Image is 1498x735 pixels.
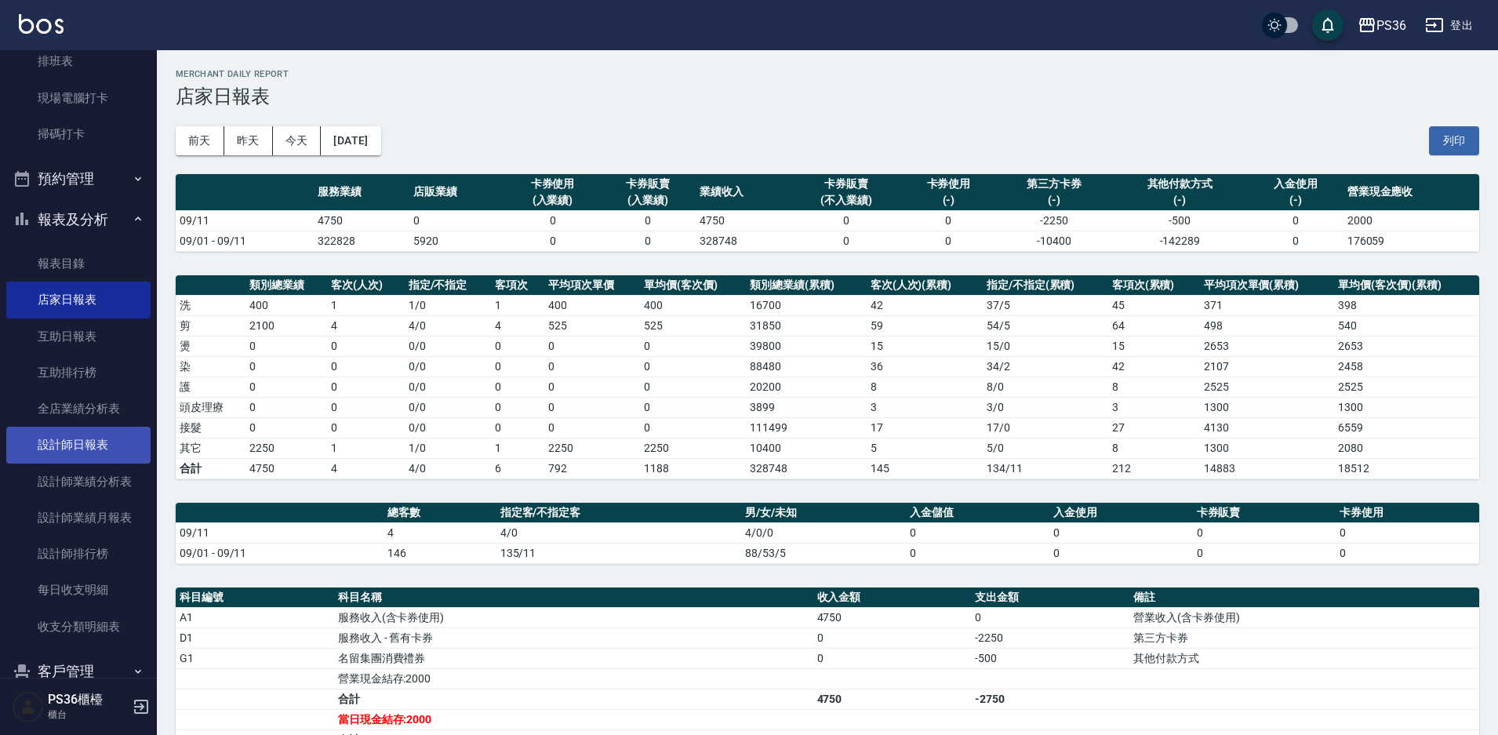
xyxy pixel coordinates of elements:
td: 4 [327,458,405,478]
td: 1300 [1334,397,1479,417]
td: 0 [640,336,746,356]
a: 每日收支明細 [6,572,151,608]
td: 34 / 2 [983,356,1108,377]
td: 0 [491,417,544,438]
th: 指定/不指定(累積) [983,275,1108,296]
td: 42 [1108,356,1200,377]
td: 0 [327,356,405,377]
div: 第三方卡券 [1000,176,1107,192]
td: 0 [245,417,327,438]
td: -10400 [996,231,1111,251]
th: 入金使用 [1049,503,1193,523]
th: 支出金額 [971,588,1129,608]
td: 5 [867,438,983,458]
th: 服務業績 [314,174,409,211]
th: 店販業績 [409,174,505,211]
div: (-) [1000,192,1107,209]
td: 1300 [1200,438,1335,458]
td: 2250 [245,438,327,458]
th: 客次(人次) [327,275,405,296]
td: 第三方卡券 [1129,628,1479,648]
td: -500 [971,648,1129,668]
td: -142289 [1112,231,1248,251]
td: 1 [491,295,544,315]
td: 洗 [176,295,245,315]
td: 0 [544,417,640,438]
td: 4750 [696,210,791,231]
td: 合計 [176,458,245,478]
td: 16700 [746,295,866,315]
td: 111499 [746,417,866,438]
div: 其他付款方式 [1116,176,1244,192]
td: 其它 [176,438,245,458]
th: 卡券販賣 [1193,503,1336,523]
th: 指定客/不指定客 [496,503,742,523]
div: (不入業績) [795,192,897,209]
th: 收入金額 [813,588,972,608]
td: 剪 [176,315,245,336]
td: 09/11 [176,522,384,543]
a: 互助排行榜 [6,355,151,391]
td: 3 [867,397,983,417]
td: 88480 [746,356,866,377]
td: 498 [1200,315,1335,336]
td: 2100 [245,315,327,336]
td: 4/0 [496,522,742,543]
td: 0 [491,377,544,397]
td: 400 [544,295,640,315]
td: 1 [327,295,405,315]
table: a dense table [176,503,1479,564]
td: 0 [245,377,327,397]
td: 0 [544,397,640,417]
td: 4750 [813,607,972,628]
td: -500 [1112,210,1248,231]
a: 收支分類明細表 [6,609,151,645]
td: 09/01 - 09/11 [176,231,314,251]
td: 其他付款方式 [1129,648,1479,668]
a: 店家日報表 [6,282,151,318]
a: 設計師業績分析表 [6,464,151,500]
th: 單均價(客次價)(累積) [1334,275,1479,296]
td: 525 [544,315,640,336]
td: 18512 [1334,458,1479,478]
td: 8 [1108,377,1200,397]
td: 0 [1248,210,1343,231]
td: 400 [245,295,327,315]
td: 42 [867,295,983,315]
td: 39800 [746,336,866,356]
a: 報表目錄 [6,246,151,282]
td: 146 [384,543,496,563]
td: 0 / 0 [405,397,492,417]
td: 135/11 [496,543,742,563]
td: 0 [813,628,972,648]
td: 0 [971,607,1129,628]
td: 6 [491,458,544,478]
td: 2525 [1200,377,1335,397]
table: a dense table [176,174,1479,252]
td: 0 [544,377,640,397]
td: 176059 [1343,231,1479,251]
td: 0 [544,356,640,377]
th: 平均項次單價 [544,275,640,296]
td: 0 [600,210,696,231]
table: a dense table [176,275,1479,479]
td: 792 [544,458,640,478]
td: 0 [640,356,746,377]
td: 頭皮理療 [176,397,245,417]
td: 8 / 0 [983,377,1108,397]
td: 0 [640,377,746,397]
td: 0 [901,231,997,251]
td: D1 [176,628,334,648]
td: 0 [245,356,327,377]
td: -2250 [971,628,1129,648]
td: 0 [327,336,405,356]
td: 4 [491,315,544,336]
button: [DATE] [321,126,380,155]
button: save [1312,9,1343,41]
button: PS36 [1351,9,1413,42]
td: 2653 [1200,336,1335,356]
td: 0 [1193,543,1336,563]
td: 合計 [334,689,813,709]
h3: 店家日報表 [176,86,1479,107]
div: (-) [905,192,993,209]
